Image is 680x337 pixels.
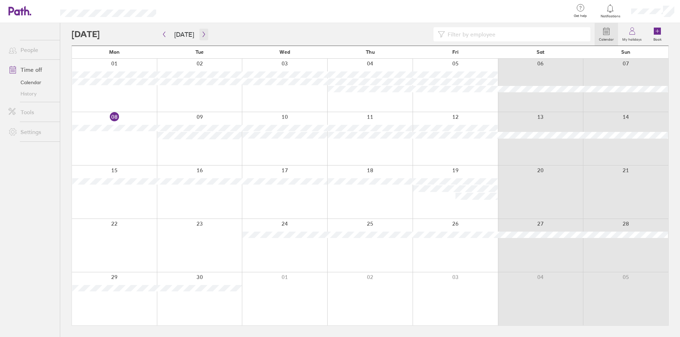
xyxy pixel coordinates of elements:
a: Time off [3,63,60,77]
span: Wed [279,49,290,55]
button: [DATE] [169,29,200,40]
label: Calendar [595,35,618,42]
span: Get help [569,14,592,18]
a: My holidays [618,23,646,46]
label: Book [649,35,666,42]
span: Sat [537,49,544,55]
input: Filter by employee [445,28,586,41]
a: People [3,43,60,57]
a: Notifications [599,4,622,18]
span: Fri [452,49,459,55]
span: Tue [195,49,204,55]
a: Book [646,23,669,46]
span: Sun [621,49,630,55]
a: Calendar [3,77,60,88]
label: My holidays [618,35,646,42]
span: Thu [366,49,375,55]
span: Notifications [599,14,622,18]
a: History [3,88,60,99]
a: Tools [3,105,60,119]
a: Calendar [595,23,618,46]
span: Mon [109,49,120,55]
a: Settings [3,125,60,139]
